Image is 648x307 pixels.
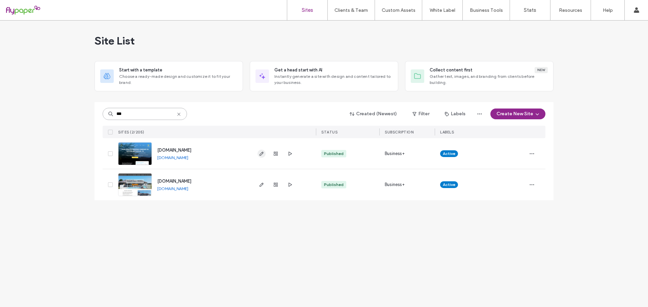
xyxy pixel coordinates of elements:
[385,130,413,134] span: SUBSCRIPTION
[385,181,405,188] span: Business+
[430,7,455,13] label: White Label
[439,109,471,119] button: Labels
[157,148,191,153] a: [DOMAIN_NAME]
[524,7,536,13] label: Stats
[535,67,548,73] div: New
[385,150,405,157] span: Business+
[118,130,144,134] span: SITES (2/205)
[94,61,243,91] div: Start with a templateChoose a ready-made design and customize it to fit your brand.
[119,73,237,86] span: Choose a ready-made design and customize it to fit your brand.
[603,7,613,13] label: Help
[406,109,436,119] button: Filter
[344,109,403,119] button: Created (Newest)
[119,67,162,73] span: Start with a template
[157,186,188,191] a: [DOMAIN_NAME]
[430,73,548,86] span: Gather text, images, and branding from clients before building.
[490,109,545,119] button: Create New Site
[440,130,454,134] span: LABELS
[321,130,337,134] span: STATUS
[324,151,344,157] div: Published
[430,67,473,73] span: Collect content first
[470,7,503,13] label: Business Tools
[443,182,455,188] span: Active
[157,179,191,184] a: [DOMAIN_NAME]
[559,7,582,13] label: Resources
[274,67,322,73] span: Get a head start with AI
[302,7,313,13] label: Sites
[324,182,344,188] div: Published
[443,151,455,157] span: Active
[250,61,398,91] div: Get a head start with AIInstantly generate a site with design and content tailored to your business.
[334,7,368,13] label: Clients & Team
[94,34,135,48] span: Site List
[405,61,553,91] div: Collect content firstNewGather text, images, and branding from clients before building.
[15,5,29,11] span: Help
[157,155,188,160] a: [DOMAIN_NAME]
[382,7,415,13] label: Custom Assets
[274,73,393,86] span: Instantly generate a site with design and content tailored to your business.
